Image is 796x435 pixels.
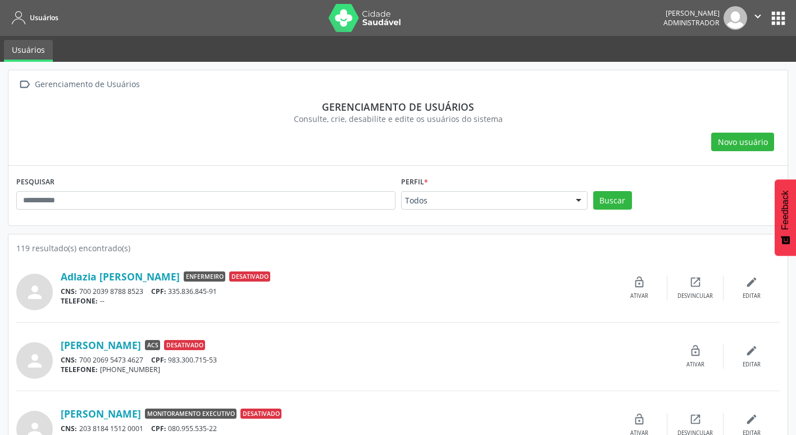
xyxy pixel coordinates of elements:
[724,6,747,30] img: img
[718,136,768,148] span: Novo usuário
[743,361,761,369] div: Editar
[747,6,768,30] button: 
[743,292,761,300] div: Editar
[775,179,796,256] button: Feedback - Mostrar pesquisa
[405,195,565,206] span: Todos
[689,413,702,425] i: open_in_new
[61,407,141,420] a: [PERSON_NAME]
[16,242,780,254] div: 119 resultado(s) encontrado(s)
[164,340,205,350] span: Desativado
[151,355,166,365] span: CPF:
[711,133,774,152] button: Novo usuário
[689,276,702,288] i: open_in_new
[689,345,702,357] i: lock_open
[145,409,236,419] span: Monitoramento Executivo
[745,413,758,425] i: edit
[401,174,428,191] label: Perfil
[16,76,142,93] a:  Gerenciamento de Usuários
[633,413,645,425] i: lock_open
[61,287,77,296] span: CNS:
[677,292,713,300] div: Desvincular
[61,296,611,306] div: --
[61,424,77,433] span: CNS:
[25,351,45,371] i: person
[61,296,98,306] span: TELEFONE:
[61,287,611,296] div: 700 2039 8788 8523 335.836.845-91
[686,361,704,369] div: Ativar
[240,409,281,419] span: Desativado
[184,271,225,282] span: Enfermeiro
[151,424,166,433] span: CPF:
[630,292,648,300] div: Ativar
[25,282,45,302] i: person
[752,10,764,22] i: 
[8,8,58,27] a: Usuários
[745,276,758,288] i: edit
[16,76,33,93] i: 
[593,191,632,210] button: Buscar
[61,339,141,351] a: [PERSON_NAME]
[663,18,720,28] span: Administrador
[229,271,270,282] span: Desativado
[30,13,58,22] span: Usuários
[61,270,180,283] a: Adlazia [PERSON_NAME]
[745,345,758,357] i: edit
[61,365,98,374] span: TELEFONE:
[24,101,772,113] div: Gerenciamento de usuários
[663,8,720,18] div: [PERSON_NAME]
[145,340,160,350] span: ACS
[780,191,790,230] span: Feedback
[33,76,142,93] div: Gerenciamento de Usuários
[61,355,667,365] div: 700 2069 5473 4627 983.300.715-53
[61,365,667,374] div: [PHONE_NUMBER]
[61,424,611,433] div: 203 8184 1512 0001 080.955.535-22
[24,113,772,125] div: Consulte, crie, desabilite e edite os usuários do sistema
[633,276,645,288] i: lock_open
[151,287,166,296] span: CPF:
[768,8,788,28] button: apps
[4,40,53,62] a: Usuários
[61,355,77,365] span: CNS:
[16,174,54,191] label: PESQUISAR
